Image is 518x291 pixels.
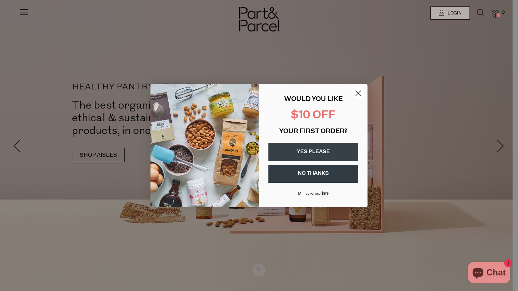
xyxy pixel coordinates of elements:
span: YOUR FIRST ORDER? [279,128,347,135]
a: Login [430,7,470,20]
button: YES PLEASE [268,143,358,161]
img: 43fba0fb-7538-40bc-babb-ffb1a4d097bc.jpeg [150,84,259,207]
button: Close dialog [352,87,365,100]
img: Part&Parcel [239,7,279,31]
span: Min purchase $99 [298,192,329,196]
button: NO THANKS [268,165,358,183]
span: WOULD YOU LIKE [284,96,343,103]
span: $10 OFF [291,110,336,121]
span: Login [446,10,462,16]
a: 0 [492,10,499,17]
inbox-online-store-chat: Shopify online store chat [466,262,512,285]
span: 0 [500,9,506,16]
